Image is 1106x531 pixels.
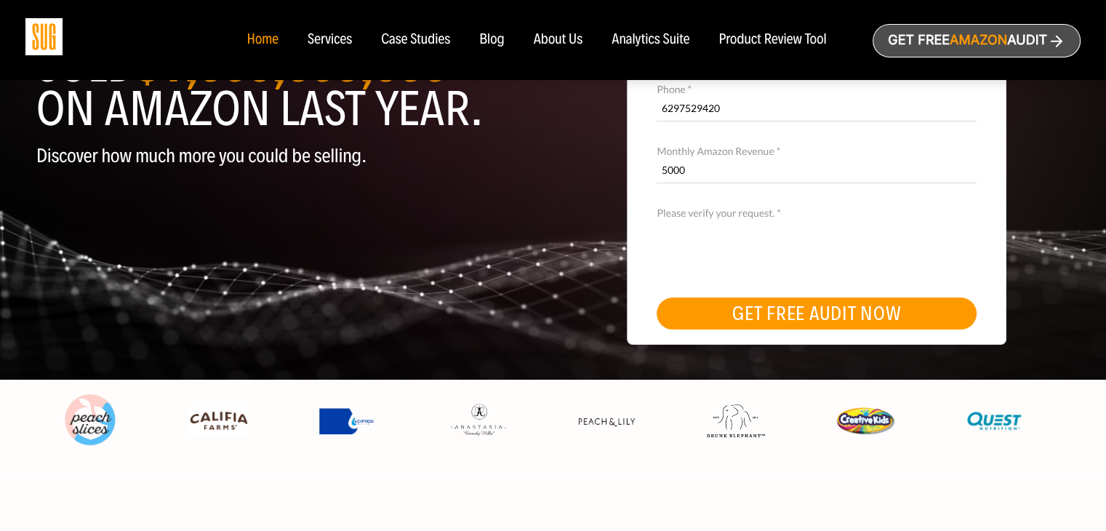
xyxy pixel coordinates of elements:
label: Phone * [657,81,977,97]
img: Anastasia Beverly Hills [449,403,507,438]
a: Services [308,32,352,48]
input: Monthly Amazon Revenue * [657,158,977,183]
img: Peach & Lily [577,417,636,427]
a: Product Review Tool [718,32,826,48]
button: GET FREE AUDIT NOW [657,298,977,330]
span: Amazon [950,33,1007,48]
img: Quest Nutriton [965,406,1023,436]
a: Blog [479,32,505,48]
a: Analytics Suite [612,32,689,48]
a: Get freeAmazonAudit [873,24,1081,57]
img: Peach Slices [61,391,119,450]
iframe: reCAPTCHA [657,219,878,276]
img: Sug [25,18,63,55]
label: Monthly Amazon Revenue * [657,143,977,159]
a: Home [247,32,278,48]
label: Please verify your request. * [657,205,977,221]
a: About Us [534,32,583,48]
img: Drunk Elephant [707,404,765,438]
img: Creative Kids [836,407,894,434]
img: Califia Farms [190,406,248,436]
img: Express Water [319,408,377,434]
input: Contact Number * [657,96,977,121]
p: Discover how much more you could be selling. [36,145,542,167]
a: Case Studies [381,32,450,48]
